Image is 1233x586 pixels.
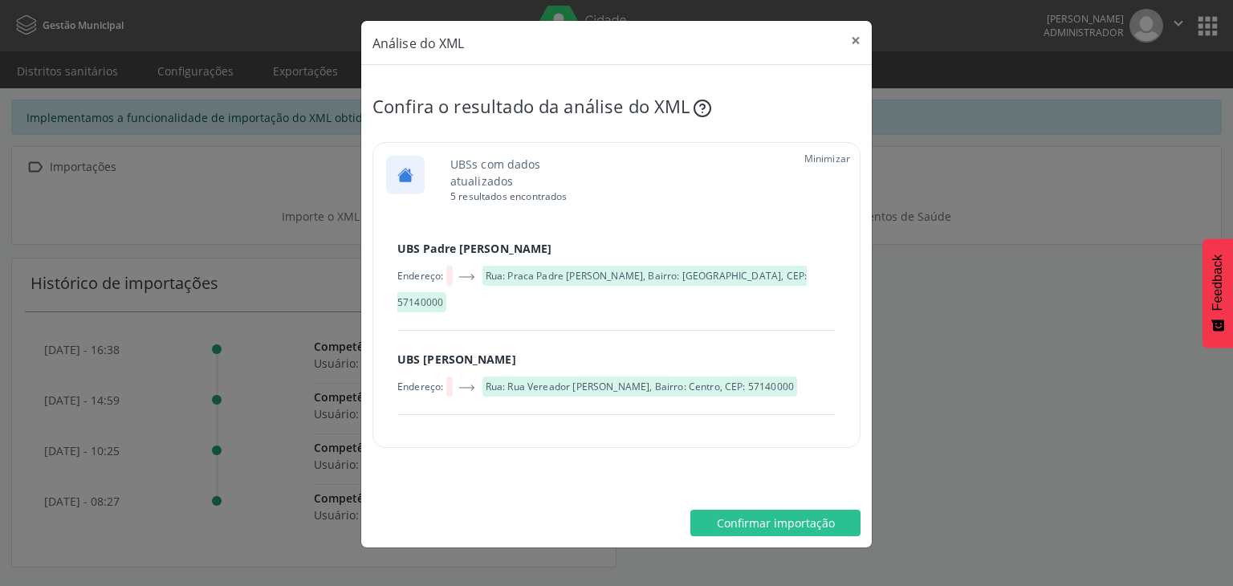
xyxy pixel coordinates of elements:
[1202,238,1233,348] button: Feedback - Mostrar pesquisa
[397,266,807,313] span: Rua: Praca Padre [PERSON_NAME], Bairro: [GEOGRAPHIC_DATA], CEP: 57140000
[482,376,797,397] span: Rua: Rua Vereador [PERSON_NAME], Bairro: Centro, CEP: 57140000
[397,269,443,283] span: Endereço:
[450,189,598,204] span: 5 resultados encontrados
[372,93,861,120] div: Confira o resultado da análise do XML
[690,510,861,537] button: Confirmar importação
[804,152,850,165] span: Minimizar
[450,157,540,189] span: UBSs com dados atualizados
[397,352,516,367] span: UBS [PERSON_NAME]
[717,515,835,531] span: Confirmar importação
[397,241,551,256] span: UBS Padre [PERSON_NAME]
[397,380,443,393] span: Endereço:
[397,167,413,183] svg: house fill
[458,385,474,391] img: arrow-right.svg
[1211,254,1225,311] span: Feedback
[372,35,464,52] span: Análise do XML
[840,21,872,60] button: Close
[458,274,474,280] img: arrow-right.svg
